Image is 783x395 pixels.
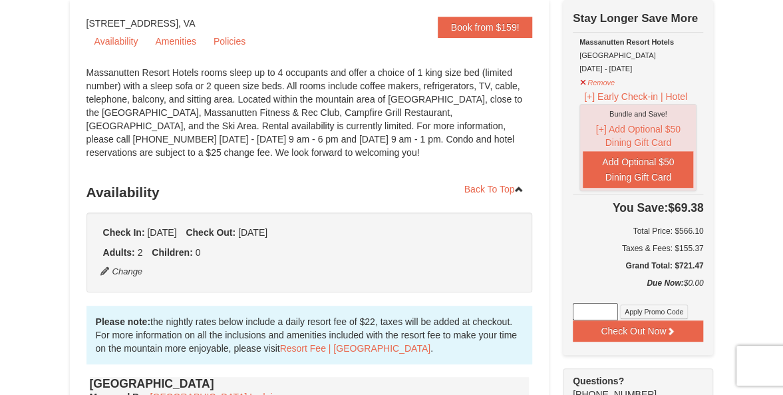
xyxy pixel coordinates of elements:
div: Taxes & Fees: $155.37 [573,242,704,255]
h4: $69.38 [573,201,704,214]
button: [+] Add Optional $50 Dining Gift Card [583,121,694,151]
h6: Total Price: $566.10 [573,224,704,238]
div: the nightly rates below include a daily resort fee of $22, taxes will be added at checkout. For m... [86,306,533,364]
strong: Adults: [103,247,135,258]
a: Resort Fee | [GEOGRAPHIC_DATA] [280,343,430,354]
span: [DATE] [238,227,267,238]
div: Bundle and Save! [583,107,694,121]
strong: Check Out: [186,227,235,238]
strong: Questions? [573,376,624,386]
button: Apply Promo Code [620,304,688,319]
a: Policies [206,31,253,51]
span: You Save: [613,201,668,214]
button: Change [100,264,144,279]
span: [DATE] [147,227,176,238]
div: Massanutten Resort Hotels rooms sleep up to 4 occupants and offer a choice of 1 king size bed (li... [86,66,533,173]
a: Book from $159! [438,17,533,38]
div: $0.00 [573,276,704,303]
h5: Grand Total: $721.47 [573,259,704,272]
strong: Please note: [96,316,150,327]
strong: Check In: [103,227,145,238]
h4: [GEOGRAPHIC_DATA] [90,377,530,390]
strong: Due Now: [647,278,683,288]
a: Amenities [147,31,204,51]
strong: Children: [152,247,192,258]
strong: Massanutten Resort Hotels [579,38,674,46]
div: [GEOGRAPHIC_DATA] [DATE] - [DATE] [579,35,697,75]
span: 2 [138,247,143,258]
h3: Availability [86,179,533,206]
button: Add Optional $50 Dining Gift Card [583,151,694,188]
button: Remove [579,73,615,89]
a: Back To Top [456,179,533,199]
strong: Stay Longer Save More [573,12,698,25]
a: Availability [86,31,146,51]
button: Check Out Now [573,320,704,342]
button: [+] Early Check-in | Hotel [579,89,692,104]
span: 0 [196,247,201,258]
